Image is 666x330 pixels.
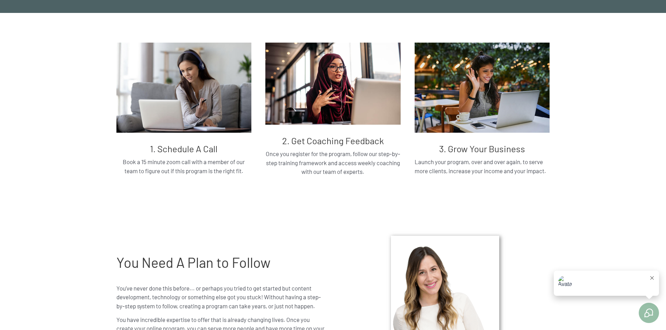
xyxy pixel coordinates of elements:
span: Once you register for the program, follow our step-by-step training framework and access weekly c... [266,150,400,175]
h4: 1. Schedule A Call [116,143,252,154]
img: get-feedback [415,43,550,133]
h4: 2. Get Coaching Feedback [265,135,401,146]
img: Businesswoman in hijab having a video chat on laptop [265,43,401,125]
p: Launch your program, over and over again, to serve more clients, increase your income and your im... [415,157,550,179]
span: You Need A Plan to Follow [116,254,271,271]
p: You’ve never done this before... or perhaps you tried to get started but content development, tec... [116,284,326,311]
p: Book a 15 minute zoom call with a member of our team to figure out if this program is the right fit. [116,157,252,179]
img: Happy young woman in headphones speaking looking at laptop [116,43,252,133]
h4: 3. Grow Your Business [415,143,550,154]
